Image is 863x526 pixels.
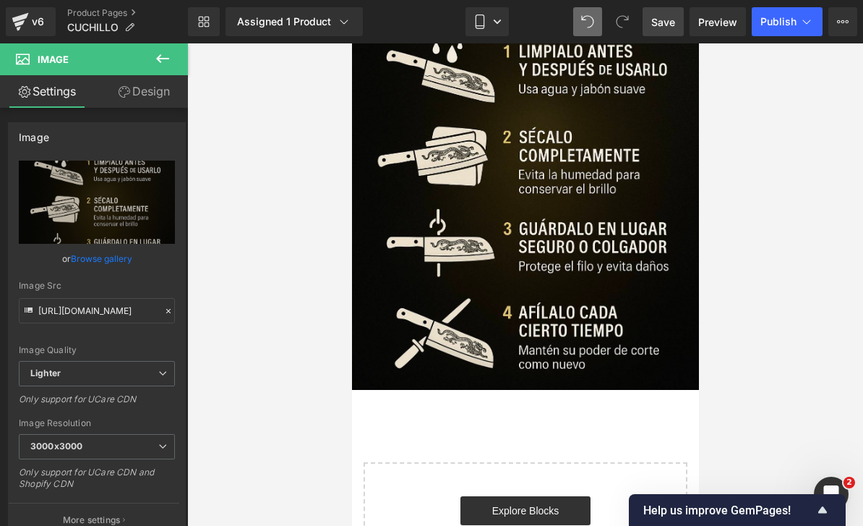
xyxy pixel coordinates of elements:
[698,14,737,30] span: Preview
[6,7,56,36] a: v6
[97,75,191,108] a: Design
[752,7,823,36] button: Publish
[643,504,814,517] span: Help us improve GemPages!
[108,493,239,522] a: Add Single Section
[19,467,175,499] div: Only support for UCare CDN and Shopify CDN
[19,251,175,266] div: or
[30,441,82,451] b: 3000x3000
[71,246,132,271] a: Browse gallery
[843,477,855,488] span: 2
[19,345,175,355] div: Image Quality
[237,14,351,29] div: Assigned 1 Product
[19,394,175,415] div: Only support for UCare CDN
[67,22,119,33] span: CUCHILLO
[19,418,175,428] div: Image Resolution
[608,7,637,36] button: Redo
[643,501,831,519] button: Show survey - Help us improve GemPages!
[29,12,47,31] div: v6
[651,14,675,30] span: Save
[19,298,175,323] input: Link
[38,54,69,65] span: Image
[828,7,857,36] button: More
[108,453,239,482] a: Explore Blocks
[19,123,49,143] div: Image
[30,368,61,378] b: Lighter
[188,7,220,36] a: New Library
[760,16,797,27] span: Publish
[814,477,849,512] iframe: Intercom live chat
[19,281,175,291] div: Image Src
[573,7,602,36] button: Undo
[690,7,746,36] a: Preview
[67,7,188,19] a: Product Pages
